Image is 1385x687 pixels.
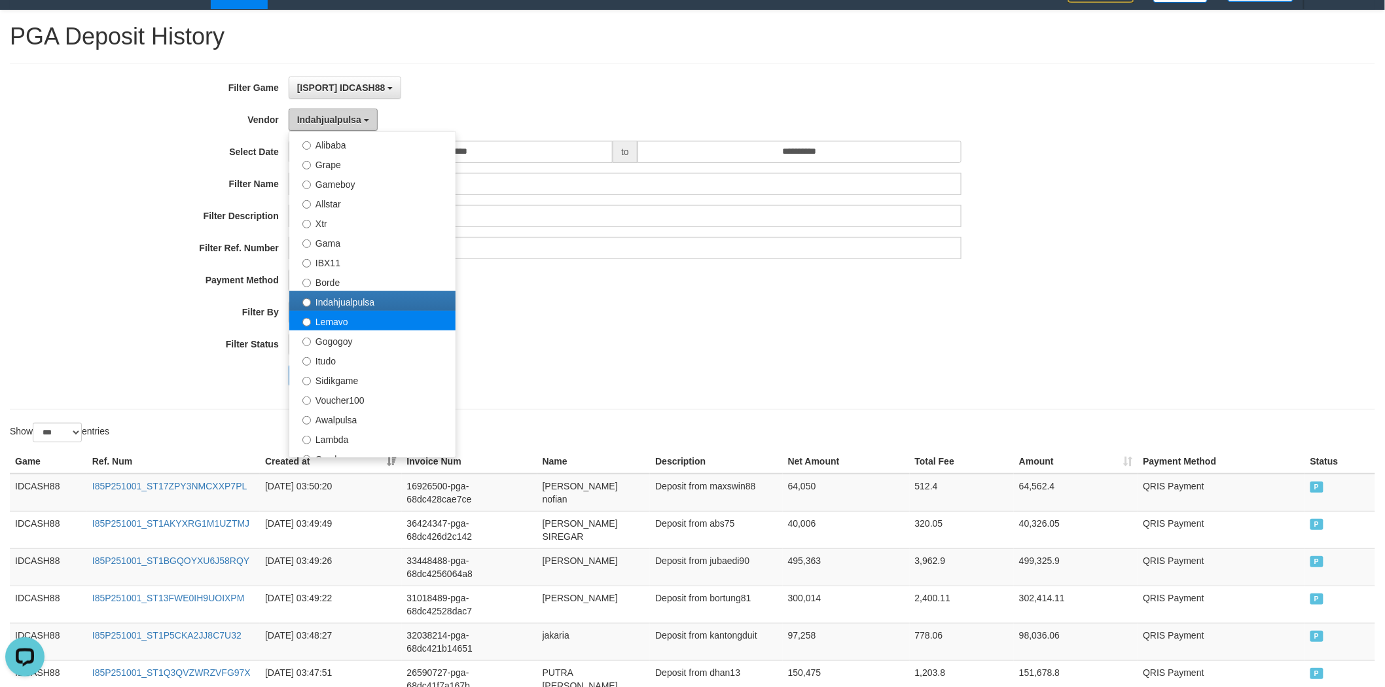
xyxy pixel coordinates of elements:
[402,449,537,474] th: Invoice Num
[260,511,402,548] td: [DATE] 03:49:49
[650,586,782,623] td: Deposit from bortung81
[289,232,456,252] label: Gama
[10,474,87,512] td: IDCASH88
[402,586,537,623] td: 31018489-pga-68dc42528dac7
[1138,474,1305,512] td: QRIS Payment
[1310,668,1323,679] span: PAID
[537,548,651,586] td: [PERSON_NAME]
[289,173,456,193] label: Gameboy
[910,586,1014,623] td: 2,400.11
[10,423,109,442] label: Show entries
[1138,511,1305,548] td: QRIS Payment
[92,593,245,603] a: I85P251001_ST13FWE0IH9UOIXPM
[783,623,910,660] td: 97,258
[402,511,537,548] td: 36424347-pga-68dc426d2c142
[302,181,311,189] input: Gameboy
[302,298,311,307] input: Indahjualpulsa
[260,474,402,512] td: [DATE] 03:50:20
[10,586,87,623] td: IDCASH88
[783,449,910,474] th: Net Amount
[289,448,456,468] label: Combo
[910,449,1014,474] th: Total Fee
[289,409,456,429] label: Awalpulsa
[910,623,1014,660] td: 778.06
[650,474,782,512] td: Deposit from maxswin88
[537,511,651,548] td: [PERSON_NAME] SIREGAR
[92,630,242,641] a: I85P251001_ST1P5CKA2JJ8C7U32
[537,623,651,660] td: jakaria
[302,239,311,248] input: Gama
[87,449,260,474] th: Ref. Num
[783,474,910,512] td: 64,050
[260,548,402,586] td: [DATE] 03:49:26
[1014,623,1138,660] td: 98,036.06
[289,291,456,311] label: Indahjualpulsa
[910,511,1014,548] td: 320.05
[1305,449,1375,474] th: Status
[783,586,910,623] td: 300,014
[33,423,82,442] select: Showentries
[402,623,537,660] td: 32038214-pga-68dc421b14651
[1014,548,1138,586] td: 499,325.9
[537,586,651,623] td: [PERSON_NAME]
[650,511,782,548] td: Deposit from abs75
[289,134,456,154] label: Alibaba
[302,455,311,464] input: Combo
[92,518,249,529] a: I85P251001_ST1AKYXRG1M1UZTMJ
[289,350,456,370] label: Itudo
[1138,586,1305,623] td: QRIS Payment
[297,82,386,93] span: [ISPORT] IDCASH88
[1310,519,1323,530] span: PAID
[302,338,311,346] input: Gogogoy
[1310,631,1323,642] span: PAID
[302,220,311,228] input: Xtr
[289,213,456,232] label: Xtr
[289,330,456,350] label: Gogogoy
[92,667,251,678] a: I85P251001_ST1Q3QVZWRZVFG97X
[783,548,910,586] td: 495,363
[302,161,311,169] input: Grape
[1014,449,1138,474] th: Amount: activate to sort column ascending
[289,154,456,173] label: Grape
[92,555,249,566] a: I85P251001_ST1BGQOYXU6J58RQY
[10,548,87,586] td: IDCASH88
[302,357,311,366] input: Itudo
[1310,593,1323,605] span: PAID
[302,279,311,287] input: Borde
[650,449,782,474] th: Description
[302,377,311,385] input: Sidikgame
[10,24,1375,50] h1: PGA Deposit History
[5,5,45,44] button: Open LiveChat chat widget
[302,436,311,444] input: Lambda
[402,474,537,512] td: 16926500-pga-68dc428cae7ce
[302,200,311,209] input: Allstar
[289,252,456,272] label: IBX11
[10,623,87,660] td: IDCASH88
[910,474,1014,512] td: 512.4
[289,429,456,448] label: Lambda
[289,109,378,131] button: Indahjualpulsa
[302,318,311,326] input: Lemavo
[297,114,361,125] span: Indahjualpulsa
[260,586,402,623] td: [DATE] 03:49:22
[302,416,311,425] input: Awalpulsa
[402,548,537,586] td: 33448488-pga-68dc4256064a8
[1014,511,1138,548] td: 40,326.05
[783,511,910,548] td: 40,006
[302,141,311,150] input: Alibaba
[10,511,87,548] td: IDCASH88
[650,623,782,660] td: Deposit from kantongduit
[289,389,456,409] label: Voucher100
[1014,474,1138,512] td: 64,562.4
[289,311,456,330] label: Lemavo
[289,77,401,99] button: [ISPORT] IDCASH88
[613,141,638,163] span: to
[92,481,247,491] a: I85P251001_ST17ZPY3NMCXXP7PL
[1310,482,1323,493] span: PAID
[260,449,402,474] th: Created at: activate to sort column ascending
[1014,586,1138,623] td: 302,414.11
[289,272,456,291] label: Borde
[1310,556,1323,567] span: PAID
[537,474,651,512] td: [PERSON_NAME] nofian
[289,193,456,213] label: Allstar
